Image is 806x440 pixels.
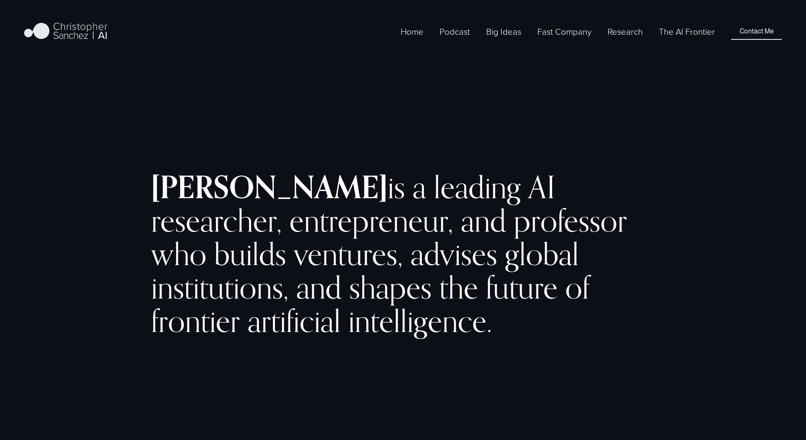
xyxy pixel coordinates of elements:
a: Podcast [440,25,470,39]
a: Contact Me [731,23,781,39]
a: folder dropdown [486,25,521,39]
a: folder dropdown [537,25,591,39]
span: Fast Company [537,25,591,38]
strong: [PERSON_NAME] [151,168,388,206]
a: Home [401,25,424,39]
img: Christopher Sanchez | AI [24,21,107,42]
h2: is a leading AI researcher, entrepreneur, and professor who builds ventures, advises global insti... [151,170,655,338]
a: The AI Frontier [659,25,715,39]
span: Big Ideas [486,25,521,38]
span: Research [608,25,643,38]
a: folder dropdown [608,25,643,39]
